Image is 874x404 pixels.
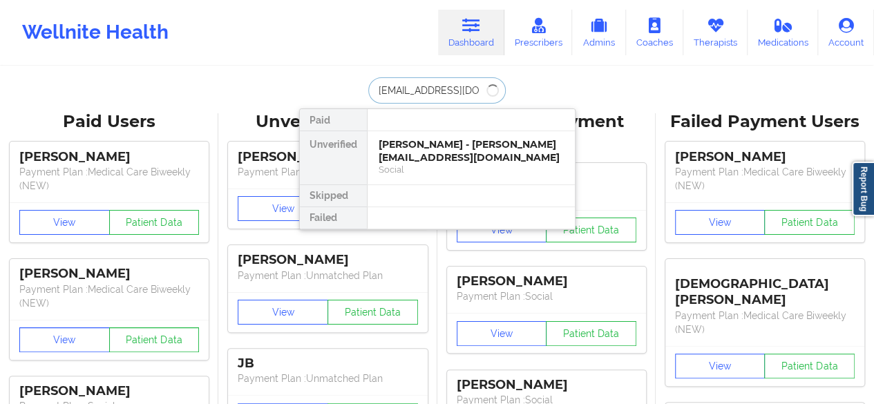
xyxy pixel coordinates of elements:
[457,218,547,242] button: View
[675,149,855,165] div: [PERSON_NAME]
[379,138,564,164] div: [PERSON_NAME] - [PERSON_NAME][EMAIL_ADDRESS][DOMAIN_NAME]
[438,10,504,55] a: Dashboard
[300,131,367,185] div: Unverified
[300,109,367,131] div: Paid
[546,321,636,346] button: Patient Data
[572,10,626,55] a: Admins
[238,196,328,221] button: View
[19,383,199,399] div: [PERSON_NAME]
[665,111,864,133] div: Failed Payment Users
[10,111,209,133] div: Paid Users
[228,111,427,133] div: Unverified Users
[852,162,874,216] a: Report Bug
[19,282,199,310] p: Payment Plan : Medical Care Biweekly (NEW)
[764,210,855,235] button: Patient Data
[546,218,636,242] button: Patient Data
[457,289,636,303] p: Payment Plan : Social
[457,321,547,346] button: View
[457,273,636,289] div: [PERSON_NAME]
[300,207,367,229] div: Failed
[109,327,200,352] button: Patient Data
[19,327,110,352] button: View
[19,210,110,235] button: View
[238,165,417,179] p: Payment Plan : Unmatched Plan
[19,149,199,165] div: [PERSON_NAME]
[626,10,683,55] a: Coaches
[238,356,417,372] div: JB
[675,309,855,336] p: Payment Plan : Medical Care Biweekly (NEW)
[238,269,417,282] p: Payment Plan : Unmatched Plan
[683,10,748,55] a: Therapists
[19,266,199,282] div: [PERSON_NAME]
[748,10,819,55] a: Medications
[19,165,199,193] p: Payment Plan : Medical Care Biweekly (NEW)
[238,372,417,385] p: Payment Plan : Unmatched Plan
[675,165,855,193] p: Payment Plan : Medical Care Biweekly (NEW)
[818,10,874,55] a: Account
[238,300,328,325] button: View
[675,210,766,235] button: View
[457,377,636,393] div: [PERSON_NAME]
[238,252,417,268] div: [PERSON_NAME]
[238,149,417,165] div: [PERSON_NAME]
[379,164,564,175] div: Social
[300,185,367,207] div: Skipped
[327,300,418,325] button: Patient Data
[504,10,573,55] a: Prescribers
[675,266,855,308] div: [DEMOGRAPHIC_DATA][PERSON_NAME]
[764,354,855,378] button: Patient Data
[109,210,200,235] button: Patient Data
[675,354,766,378] button: View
